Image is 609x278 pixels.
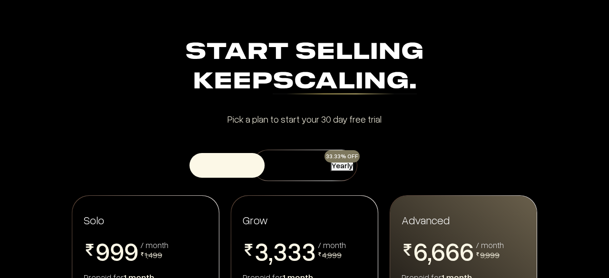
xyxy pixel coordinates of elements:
div: / month [476,240,504,249]
img: pricing-rupee [243,244,255,256]
div: / month [140,240,168,249]
span: 3,333 [255,238,316,264]
img: pricing-rupee [402,244,413,256]
div: 33.33% OFF [324,150,360,163]
span: 6,666 [413,238,474,264]
img: pricing-rupee [476,252,480,256]
img: pricing-rupee [84,244,96,256]
span: 999 [96,238,138,264]
div: Scaling. [273,71,417,95]
div: Keep [39,67,570,97]
img: pricing-rupee [140,252,144,256]
img: pricing-rupee [318,252,322,256]
div: / month [318,240,346,249]
span: Grow [243,213,268,227]
span: Solo [84,213,104,227]
span: 1,499 [145,249,162,260]
button: Yearly [331,160,354,172]
button: Monthly [255,153,331,178]
span: Advanced [402,212,450,227]
div: Pick a plan to start your 30 day free trial [39,114,570,124]
span: 4,999 [322,249,342,260]
div: Start Selling [39,38,570,97]
span: 9,999 [480,249,500,260]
